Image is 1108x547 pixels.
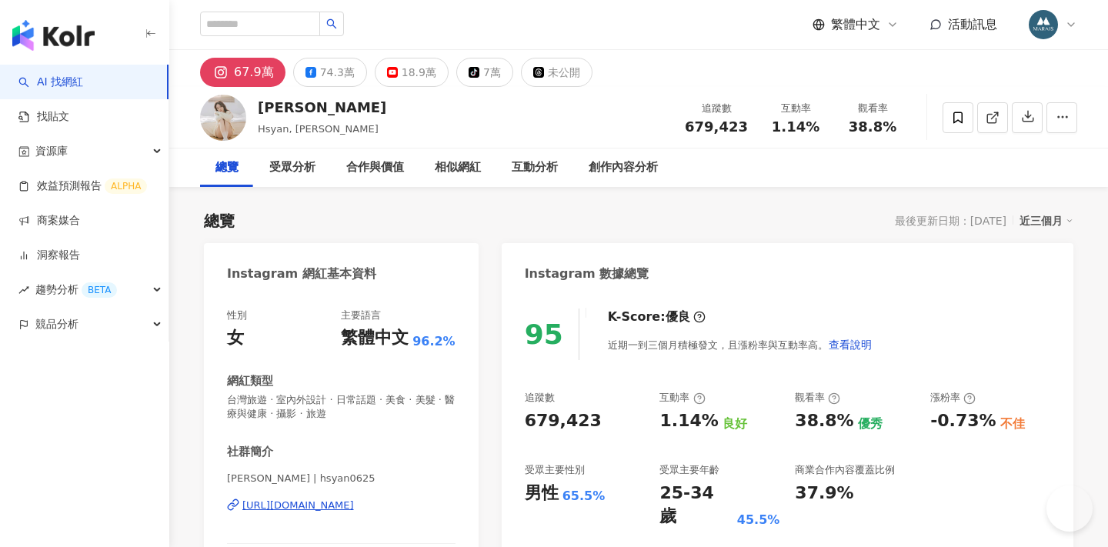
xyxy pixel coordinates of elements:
a: 商案媒合 [18,213,80,228]
button: 未公開 [521,58,592,87]
div: 95 [525,319,563,350]
div: -0.73% [930,409,996,433]
a: [URL][DOMAIN_NAME] [227,499,456,512]
div: 互動分析 [512,158,558,177]
img: KOL Avatar [200,95,246,141]
div: 追蹤數 [525,391,555,405]
div: 優良 [666,309,690,325]
div: 未公開 [548,62,580,83]
a: searchAI 找網紅 [18,75,83,90]
img: logo [12,20,95,51]
div: 受眾主要性別 [525,463,585,477]
div: 7萬 [483,62,501,83]
div: 最後更新日期：[DATE] [895,215,1006,227]
div: 商業合作內容覆蓋比例 [795,463,895,477]
div: 創作內容分析 [589,158,658,177]
div: 受眾主要年齡 [659,463,719,477]
div: 優秀 [858,415,883,432]
button: 查看說明 [828,329,873,360]
div: 社群簡介 [227,444,273,460]
a: 洞察報告 [18,248,80,263]
div: 25-34 歲 [659,482,733,529]
div: BETA [82,282,117,298]
div: 觀看率 [795,391,840,405]
div: 1.14% [659,409,718,433]
span: 活動訊息 [948,17,997,32]
a: 效益預測報告ALPHA [18,178,147,194]
div: 67.9萬 [234,62,274,83]
button: 18.9萬 [375,58,449,87]
div: [PERSON_NAME] [258,98,386,117]
div: 繁體中文 [341,326,409,350]
span: 資源庫 [35,134,68,168]
div: 總覽 [204,210,235,232]
div: 互動率 [766,101,825,116]
span: 1.14% [772,119,819,135]
div: 679,423 [525,409,602,433]
div: 網紅類型 [227,373,273,389]
div: 相似網紅 [435,158,481,177]
iframe: Help Scout Beacon - Open [1046,485,1093,532]
div: [URL][DOMAIN_NAME] [242,499,354,512]
span: 查看說明 [829,339,872,351]
div: 74.3萬 [320,62,355,83]
div: K-Score : [608,309,706,325]
span: 台灣旅遊 · 室內外設計 · 日常話題 · 美食 · 美髮 · 醫療與健康 · 攝影 · 旅遊 [227,393,456,421]
div: 合作與價值 [346,158,404,177]
div: 18.9萬 [402,62,436,83]
span: 96.2% [412,333,456,350]
button: 7萬 [456,58,513,87]
div: 女 [227,326,244,350]
span: 趨勢分析 [35,272,117,307]
div: 37.9% [795,482,853,505]
div: 不佳 [1000,415,1025,432]
span: 競品分析 [35,307,78,342]
div: 38.8% [795,409,853,433]
div: 45.5% [737,512,780,529]
span: rise [18,285,29,295]
span: 38.8% [849,119,896,135]
span: 繁體中文 [831,16,880,33]
div: 主要語言 [341,309,381,322]
button: 67.9萬 [200,58,285,87]
span: 679,423 [685,118,748,135]
div: 互動率 [659,391,705,405]
div: 性別 [227,309,247,322]
div: 近三個月 [1020,211,1073,231]
div: Instagram 數據總覽 [525,265,649,282]
div: 總覽 [215,158,239,177]
div: 觀看率 [843,101,902,116]
a: 找貼文 [18,109,69,125]
span: Hsyan, [PERSON_NAME] [258,123,379,135]
div: 受眾分析 [269,158,315,177]
button: 74.3萬 [293,58,367,87]
img: 358735463_652854033541749_1509380869568117342_n.jpg [1029,10,1058,39]
div: Instagram 網紅基本資料 [227,265,376,282]
div: 追蹤數 [685,101,748,116]
span: [PERSON_NAME] | hsyan0625 [227,472,456,485]
div: 近期一到三個月積極發文，且漲粉率與互動率高。 [608,329,873,360]
div: 漲粉率 [930,391,976,405]
div: 65.5% [562,488,606,505]
div: 良好 [723,415,747,432]
div: 男性 [525,482,559,505]
span: search [326,18,337,29]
